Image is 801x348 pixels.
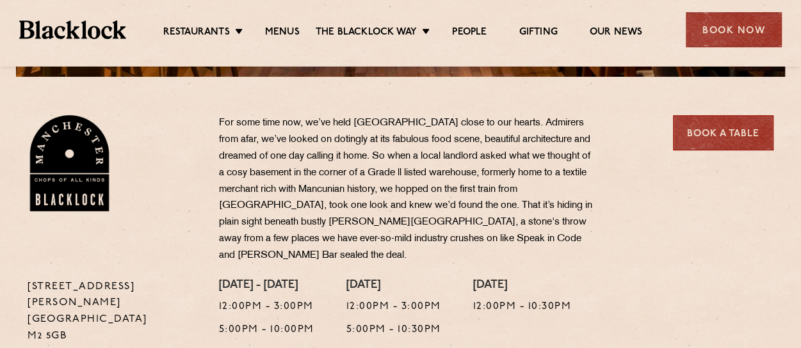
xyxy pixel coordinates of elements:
p: 5:00pm - 10:30pm [346,322,441,338]
a: Gifting [519,26,557,40]
p: 12:00pm - 3:00pm [346,299,441,315]
a: Our News [590,26,643,40]
p: 5:00pm - 10:00pm [219,322,314,338]
a: Book a Table [673,115,773,150]
a: Menus [265,26,300,40]
a: Restaurants [163,26,230,40]
h4: [DATE] [346,279,441,293]
p: 12:00pm - 3:00pm [219,299,314,315]
p: [STREET_ADDRESS][PERSON_NAME] [GEOGRAPHIC_DATA] M2 5GB [28,279,200,345]
a: The Blacklock Way [316,26,417,40]
p: For some time now, we’ve held [GEOGRAPHIC_DATA] close to our hearts. Admirers from afar, we’ve lo... [219,115,597,264]
img: BL_Textured_Logo-footer-cropped.svg [19,20,126,38]
img: BL_Manchester_Logo-bleed.png [28,115,111,211]
a: People [452,26,487,40]
div: Book Now [686,12,782,47]
p: 12:00pm - 10:30pm [473,299,572,315]
h4: [DATE] - [DATE] [219,279,314,293]
h4: [DATE] [473,279,572,293]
